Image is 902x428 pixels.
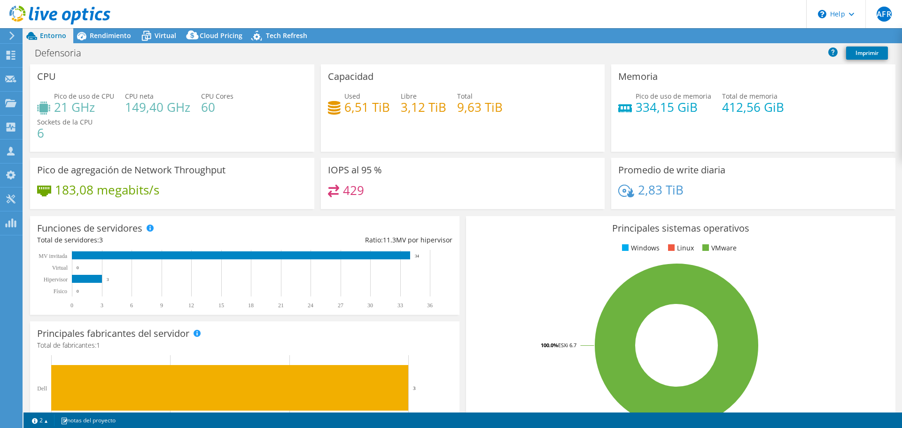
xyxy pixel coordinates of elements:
h4: 429 [343,185,364,195]
span: Virtual [155,31,176,40]
h4: 6,51 TiB [344,102,390,112]
li: Linux [666,243,694,253]
span: Total [457,92,473,101]
h3: Memoria [618,71,658,82]
text: 0 [77,289,79,294]
text: Virtual [52,265,68,271]
span: Entorno [40,31,66,40]
span: CPU neta [125,92,154,101]
h3: Capacidad [328,71,373,82]
li: VMware [700,243,737,253]
span: Cloud Pricing [200,31,242,40]
span: AFR [877,7,892,22]
text: 12 [188,302,194,309]
text: 21 [278,302,284,309]
span: Tech Refresh [266,31,307,40]
text: Dell [37,385,47,392]
li: Windows [620,243,660,253]
text: 3 [107,277,109,282]
text: 0 [70,302,73,309]
tspan: 100.0% [541,342,558,349]
span: Rendimiento [90,31,131,40]
text: 34 [415,254,420,258]
span: Pico de uso de CPU [54,92,114,101]
text: MV invitada [39,253,67,259]
text: 3 [413,385,416,391]
h4: Total de fabricantes: [37,340,452,350]
span: Libre [401,92,417,101]
div: Ratio: MV por hipervisor [245,235,452,245]
text: 33 [397,302,403,309]
span: 11.3 [383,235,396,244]
h4: 412,56 GiB [722,102,784,112]
h4: 2,83 TiB [638,185,684,195]
span: 3 [99,235,103,244]
text: 18 [248,302,254,309]
text: 6 [130,302,133,309]
h4: 21 GHz [54,102,114,112]
svg: \n [818,10,826,18]
h4: 3,12 TiB [401,102,446,112]
text: 3 [101,302,103,309]
h4: 334,15 GiB [636,102,711,112]
span: 1 [96,341,100,350]
h1: Defensoria [31,48,96,58]
h3: Principales sistemas operativos [473,223,888,233]
span: Pico de uso de memoria [636,92,711,101]
span: Sockets de la CPU [37,117,93,126]
h3: Funciones de servidores [37,223,142,233]
h3: Principales fabricantes del servidor [37,328,189,339]
text: 30 [367,302,373,309]
a: Imprimir [846,47,888,60]
tspan: Físico [54,288,67,295]
text: 24 [308,302,313,309]
h4: 9,63 TiB [457,102,503,112]
h4: 149,40 GHz [125,102,190,112]
span: Used [344,92,360,101]
h4: 60 [201,102,233,112]
text: 9 [160,302,163,309]
h3: Pico de agregación de Network Throughput [37,165,225,175]
a: notas del proyecto [54,414,122,426]
text: 36 [427,302,433,309]
h4: 6 [37,128,93,138]
text: 0 [77,265,79,270]
span: Total de memoria [722,92,778,101]
h3: Promedio de write diaria [618,165,725,175]
h4: 183,08 megabits/s [55,185,159,195]
h3: IOPS al 95 % [328,165,382,175]
text: 27 [338,302,343,309]
h3: CPU [37,71,56,82]
text: Hipervisor [44,276,68,283]
span: CPU Cores [201,92,233,101]
div: Total de servidores: [37,235,245,245]
a: 2 [25,414,54,426]
text: 15 [218,302,224,309]
tspan: ESXi 6.7 [558,342,576,349]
